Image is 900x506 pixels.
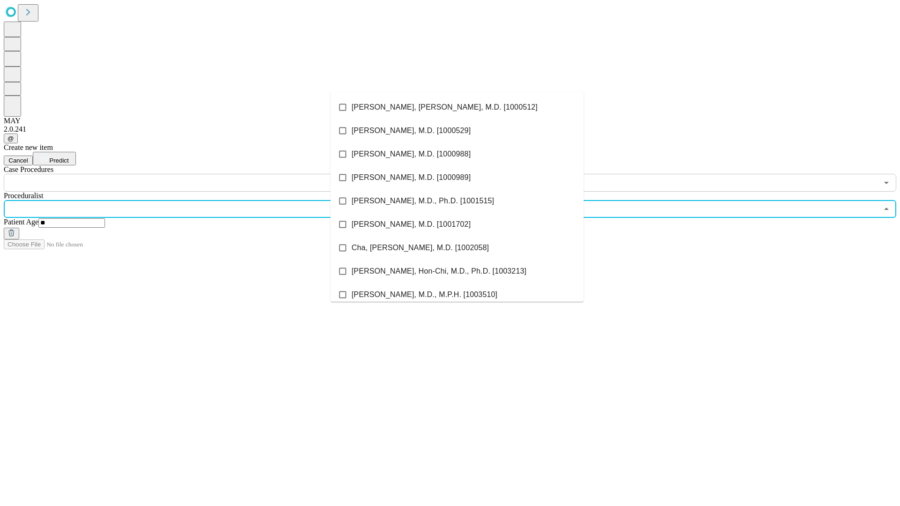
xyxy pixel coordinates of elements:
[33,152,76,165] button: Predict
[352,195,494,207] span: [PERSON_NAME], M.D., Ph.D. [1001515]
[4,165,53,173] span: Scheduled Procedure
[8,157,28,164] span: Cancel
[4,117,896,125] div: MAY
[4,134,18,143] button: @
[4,218,38,226] span: Patient Age
[7,135,14,142] span: @
[352,289,497,300] span: [PERSON_NAME], M.D., M.P.H. [1003510]
[352,125,471,136] span: [PERSON_NAME], M.D. [1000529]
[352,266,526,277] span: [PERSON_NAME], Hon-Chi, M.D., Ph.D. [1003213]
[352,172,471,183] span: [PERSON_NAME], M.D. [1000989]
[880,202,893,216] button: Close
[352,219,471,230] span: [PERSON_NAME], M.D. [1001702]
[49,157,68,164] span: Predict
[4,143,53,151] span: Create new item
[4,156,33,165] button: Cancel
[352,242,489,253] span: Cha, [PERSON_NAME], M.D. [1002058]
[880,176,893,189] button: Open
[4,125,896,134] div: 2.0.241
[4,192,43,200] span: Proceduralist
[352,149,471,160] span: [PERSON_NAME], M.D. [1000988]
[352,102,538,113] span: [PERSON_NAME], [PERSON_NAME], M.D. [1000512]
